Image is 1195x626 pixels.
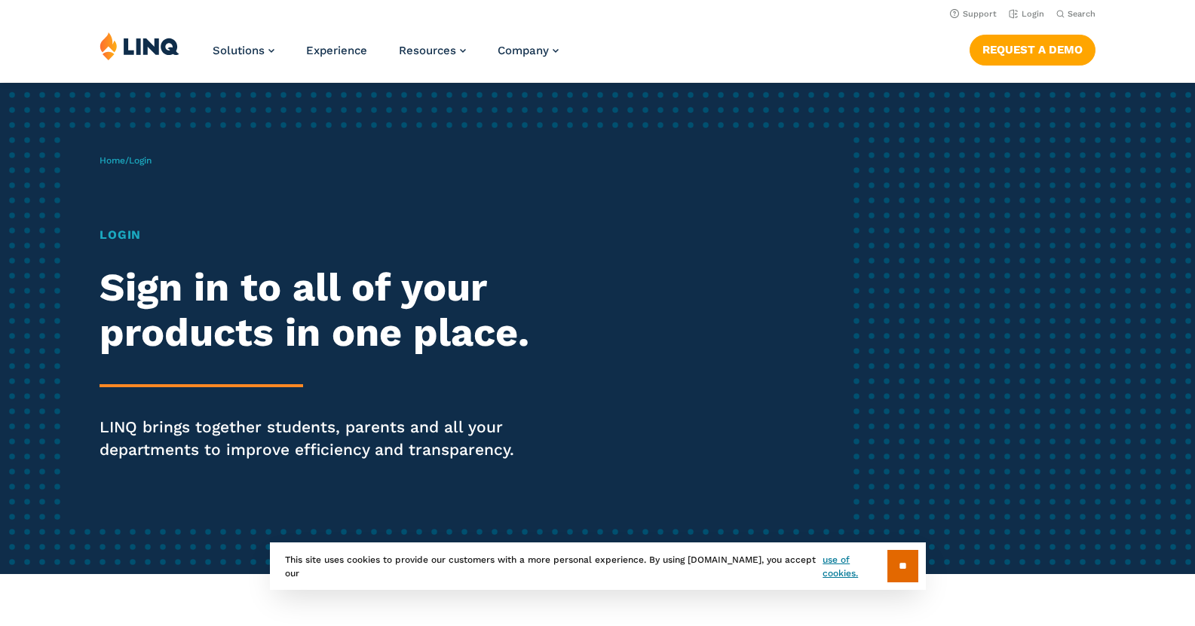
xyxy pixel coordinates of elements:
[306,44,367,57] a: Experience
[129,155,152,166] span: Login
[1009,9,1044,19] a: Login
[100,226,560,244] h1: Login
[399,44,466,57] a: Resources
[213,32,559,81] nav: Primary Navigation
[498,44,549,57] span: Company
[100,32,179,60] img: LINQ | K‑12 Software
[1068,9,1095,19] span: Search
[1056,8,1095,20] button: Open Search Bar
[970,32,1095,65] nav: Button Navigation
[270,542,926,590] div: This site uses cookies to provide our customers with a more personal experience. By using [DOMAIN...
[498,44,559,57] a: Company
[213,44,274,57] a: Solutions
[100,265,560,356] h2: Sign in to all of your products in one place.
[970,35,1095,65] a: Request a Demo
[213,44,265,57] span: Solutions
[823,553,887,580] a: use of cookies.
[399,44,456,57] span: Resources
[100,155,125,166] a: Home
[100,416,560,461] p: LINQ brings together students, parents and all your departments to improve efficiency and transpa...
[100,155,152,166] span: /
[950,9,997,19] a: Support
